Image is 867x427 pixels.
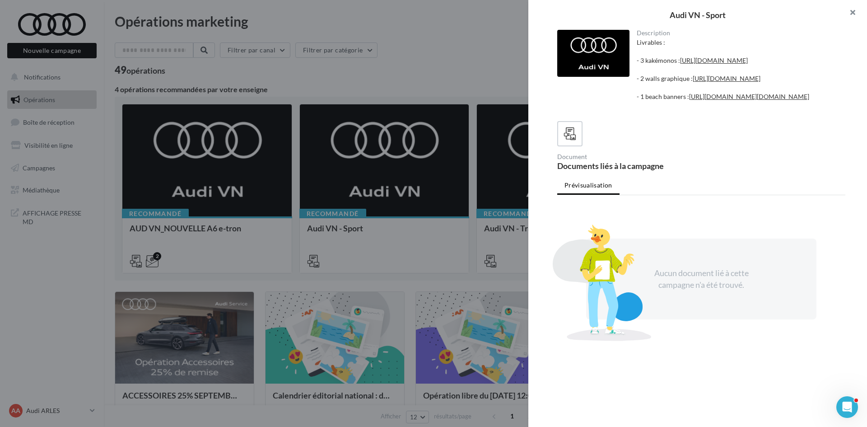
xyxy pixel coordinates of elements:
div: Document [557,154,698,160]
div: Aucun document lié à cette campagne n'a été trouvé. [644,267,759,291]
a: [URL][DOMAIN_NAME][DOMAIN_NAME] [689,93,809,100]
div: Audi VN - Sport [543,11,853,19]
div: Livrables : - 3 kakémonos : - 2 walls graphique : - 1 beach banners : [637,38,839,110]
a: [URL][DOMAIN_NAME] [680,56,748,64]
a: [URL][DOMAIN_NAME] [693,75,760,82]
div: Documents liés à la campagne [557,162,698,170]
div: Description [637,30,839,36]
iframe: Intercom live chat [836,396,858,418]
